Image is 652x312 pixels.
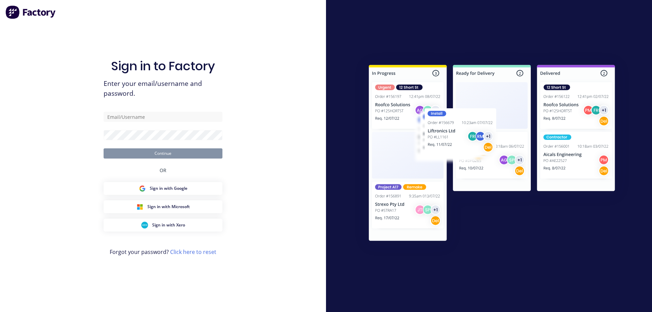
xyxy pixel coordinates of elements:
[150,185,187,191] span: Sign in with Google
[139,185,146,192] img: Google Sign in
[160,159,166,182] div: OR
[5,5,56,19] img: Factory
[170,248,216,256] a: Click here to reset
[104,112,222,122] input: Email/Username
[137,203,143,210] img: Microsoft Sign in
[104,148,222,159] button: Continue
[104,219,222,232] button: Xero Sign inSign in with Xero
[152,222,185,228] span: Sign in with Xero
[141,222,148,228] img: Xero Sign in
[111,59,215,73] h1: Sign in to Factory
[354,51,630,257] img: Sign in
[110,248,216,256] span: Forgot your password?
[104,182,222,195] button: Google Sign inSign in with Google
[147,204,190,210] span: Sign in with Microsoft
[104,79,222,98] span: Enter your email/username and password.
[104,200,222,213] button: Microsoft Sign inSign in with Microsoft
